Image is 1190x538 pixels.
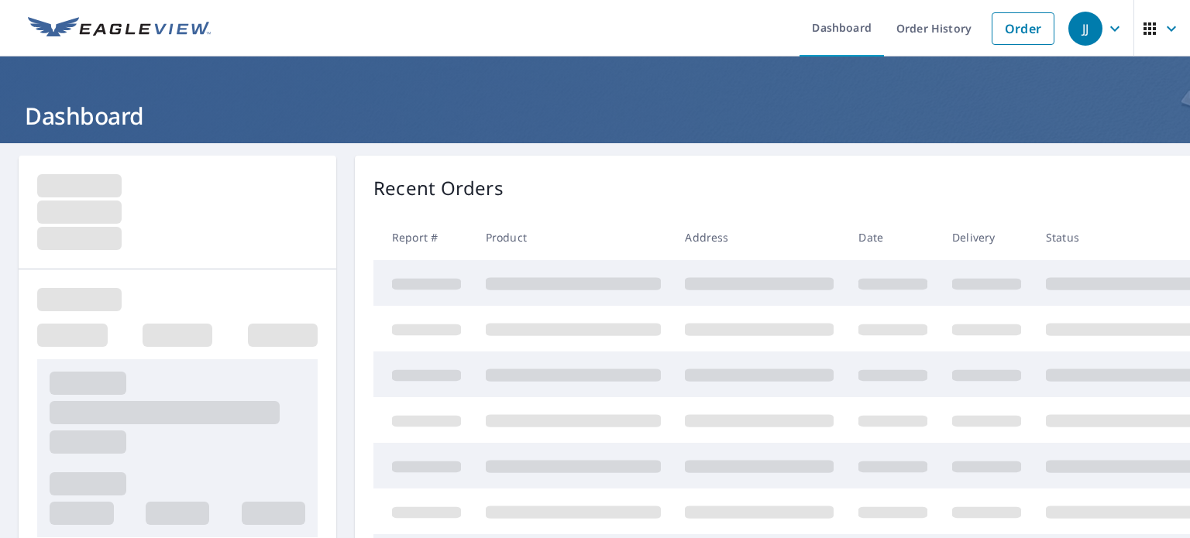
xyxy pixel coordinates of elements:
[992,12,1054,45] a: Order
[1068,12,1102,46] div: JJ
[373,214,473,260] th: Report #
[373,174,504,202] p: Recent Orders
[846,214,940,260] th: Date
[672,214,846,260] th: Address
[28,17,211,40] img: EV Logo
[940,214,1034,260] th: Delivery
[473,214,673,260] th: Product
[19,100,1171,132] h1: Dashboard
